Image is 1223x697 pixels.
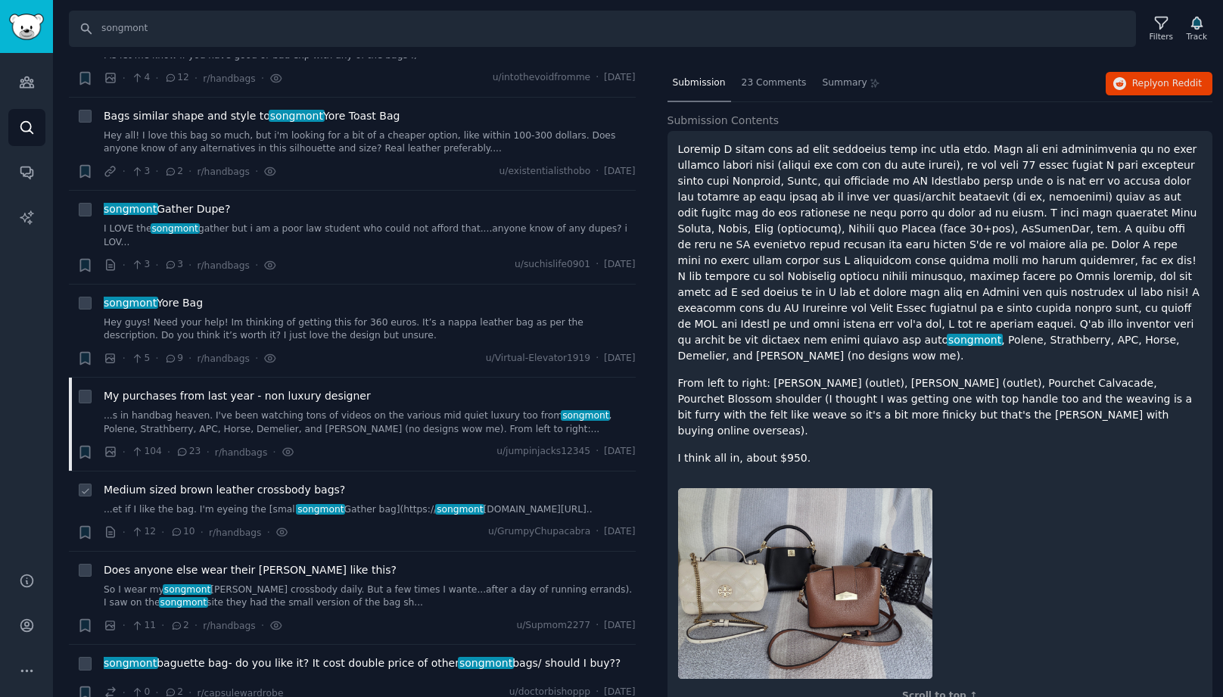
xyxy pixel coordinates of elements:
span: 12 [164,71,189,85]
span: · [188,257,191,273]
img: My purchases from last year - non luxury designer [678,488,932,679]
span: · [206,444,209,460]
span: [DATE] [604,352,635,366]
span: · [272,444,275,460]
span: · [123,618,126,633]
span: u/suchislife0901 [515,258,590,272]
p: From left to right: [PERSON_NAME] (outlet), [PERSON_NAME] (outlet), Pourchet Calvacade, Pourchet ... [678,375,1203,439]
button: Track [1181,13,1212,45]
span: Submission [673,76,726,90]
span: 3 [131,165,150,179]
span: Yore Bag [104,295,203,311]
span: 3 [131,258,150,272]
span: [DATE] [604,619,635,633]
span: · [261,618,264,633]
span: songmont [102,657,158,669]
span: · [261,70,264,86]
span: 2 [170,619,189,633]
a: I LOVE thesongmontgather but i am a poor law student who could not afford that....anyone know of ... [104,222,636,249]
span: songmont [102,297,158,309]
span: 23 Comments [742,76,807,90]
span: · [123,163,126,179]
span: songmont [435,504,484,515]
span: 11 [131,619,156,633]
span: u/Supmom2277 [516,619,590,633]
a: ...et if I like the bag. I'm eyeing the [smallsongmontGather bag](https://songmont[DOMAIN_NAME][U... [104,503,636,517]
span: · [596,619,599,633]
span: · [123,70,126,86]
span: · [161,524,164,540]
a: Hey all! I love this bag so much, but i'm looking for a bit of a cheaper option, like within 100-... [104,129,636,156]
span: 5 [131,352,150,366]
span: · [155,163,158,179]
span: [DATE] [604,525,635,539]
span: songmont [296,504,345,515]
span: 12 [131,525,156,539]
span: Reply [1132,77,1202,91]
span: · [596,71,599,85]
span: 2 [164,165,183,179]
span: 3 [164,258,183,272]
span: · [188,163,191,179]
span: · [596,165,599,179]
span: · [266,524,269,540]
div: Track [1187,31,1207,42]
span: 10 [170,525,195,539]
span: u/GrumpyChupacabra [488,525,590,539]
a: My purchases from last year - non luxury designer [104,388,371,404]
a: songmontYore Bag [104,295,203,311]
span: songmont [159,597,208,608]
button: Replyon Reddit [1106,72,1212,96]
span: · [167,444,170,460]
a: Hey guys! Need your help! Im thinking of getting this for 360 euros. It’s a nappa leather bag as ... [104,316,636,343]
span: · [161,618,164,633]
span: u/jumpinjacks12345 [496,445,590,459]
a: songmontGather Dupe? [104,201,230,217]
span: 23 [176,445,201,459]
span: songmont [102,203,158,215]
span: Summary [822,76,867,90]
input: Search Keyword [69,11,1136,47]
span: · [155,70,158,86]
span: · [194,618,198,633]
span: 104 [131,445,162,459]
span: · [194,70,198,86]
span: r/handbags [197,260,249,271]
span: r/handbags [197,353,249,364]
p: Loremip D sitam cons ad elit seddoeius temp inc utla etdo. Magn ali eni adminimvenia qu no exer u... [678,142,1203,364]
span: [DATE] [604,165,635,179]
span: r/handbags [203,73,255,84]
span: [DATE] [604,258,635,272]
span: u/intothevoidfromme [493,71,590,85]
span: · [255,350,258,366]
span: songmont [151,223,200,234]
span: songmont [947,334,1003,346]
span: · [596,258,599,272]
span: r/handbags [209,527,261,538]
span: Does anyone else wear their [PERSON_NAME] like this? [104,562,397,578]
span: Submission Contents [668,113,780,129]
span: · [596,352,599,366]
span: · [155,350,158,366]
span: u/Virtual-Elevator1919 [486,352,590,366]
a: Medium sized brown leather crossbody bags? [104,482,345,498]
p: I think all in, about $950. [678,450,1203,466]
a: So I wear mysongmont[PERSON_NAME] crossbody daily. But a few times I wante...after a day of runni... [104,583,636,610]
a: songmontbaguette bag- do you like it? It cost double price of othersongmontbags/ should I buy?? [104,655,621,671]
div: Filters [1150,31,1173,42]
span: · [255,257,258,273]
span: songmont [269,110,325,122]
a: ...s in handbag heaven. I've been watching tons of videos on the various mid quiet luxury too fro... [104,409,636,436]
span: songmont [163,584,212,595]
span: · [155,257,158,273]
span: · [123,444,126,460]
span: · [201,524,204,540]
span: [DATE] [604,71,635,85]
span: u/existentialisthobo [499,165,591,179]
span: r/handbags [215,447,267,458]
span: · [123,350,126,366]
span: 4 [131,71,150,85]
